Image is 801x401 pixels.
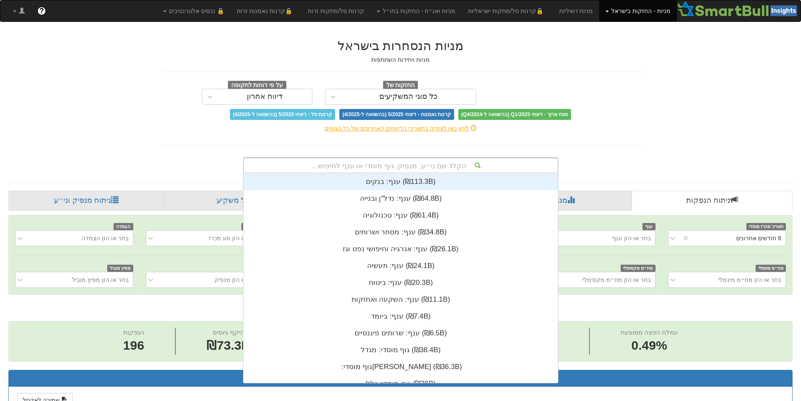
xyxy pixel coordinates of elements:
span: 0.49% [621,337,678,355]
div: ענף: ‏השקעה ואחזקות ‎(₪11.1B)‎ [243,291,558,308]
div: ענף: ‏נדל"ן ובנייה ‎(₪64.8B)‎ [243,190,558,207]
div: גוף מוסדי: ‏כלל ‎(₪36B)‎ [243,375,558,392]
span: על פי דוחות לתקופה [228,81,286,90]
span: החזקות של [383,81,418,90]
span: ₪73.3B [206,338,250,352]
a: 🔒 נכסים אלטרנטיבים [157,0,230,21]
a: קרנות סל/מחקות זרות [301,0,370,21]
a: מניות - החזקות בישראל [599,0,677,21]
div: דיווח אחרון [247,93,283,101]
div: ענף: ‏ביטוח ‎(₪20.3B)‎ [243,274,558,291]
div: 6 חודשים אחרונים [736,234,781,242]
div: בחר או הזן הצמדה [82,234,129,242]
span: הנפקות [123,329,144,336]
div: כל סוגי המשקיעים [379,93,438,101]
a: ניתוח הנפקות [632,191,793,211]
span: טווח ארוך - דיווחי Q1/2025 (בהשוואה ל-Q4/2024) [458,109,571,120]
a: 🔒קרנות נאמנות זרות [230,0,302,21]
span: סוג מכרז [241,223,264,230]
a: ? [31,0,52,21]
div: לחץ כאן לצפייה בתאריכי הדיווחים האחרונים של כל הגופים [155,124,647,133]
span: מפיץ מוביל [107,265,133,272]
div: ענף: ‏בנקים ‎(₪113.3B)‎ [243,173,558,190]
div: ענף: ‏אנרגיה וחיפושי נפט וגז ‎(₪26.1B)‎ [243,241,558,258]
span: עמלת הפצה ממוצעת [621,329,678,336]
h2: ניתוח הנפקות - 6 חודשים אחרונים [8,303,793,317]
a: ניתוח מנפיק וני״ע [8,191,164,211]
h2: מניות הנסחרות בישראל [161,39,640,53]
div: הקלד שם ני״ע, מנפיק, גוף מוסדי או ענף לחיפוש... [244,158,558,173]
span: 196 [123,337,144,355]
div: בחר או הזן מח״מ מקסימלי [582,276,651,284]
div: בחר או הזן מנפיק [214,276,259,284]
span: הצמדה [114,223,133,230]
span: תאריך מכרז מוסדי [746,223,786,230]
h5: מניות ויחידות השתתפות [161,57,640,63]
div: ענף: ‏תעשיה ‎(₪24.1B)‎ [243,258,558,274]
span: קרנות סל - דיווחי 5/2025 (בהשוואה ל-4/2025) [230,109,335,120]
div: ענף: ‏ביומד ‎(₪7.4B)‎ [243,308,558,325]
div: ענף: ‏טכנולוגיה ‎(₪61.4B)‎ [243,207,558,224]
span: קרנות נאמנות - דיווחי 5/2025 (בהשוואה ל-4/2025) [339,109,454,120]
div: ענף: ‏שרותים פיננסיים ‎(₪6.5B)‎ [243,325,558,342]
h3: תוצאות הנפקות [15,374,786,382]
span: מח״מ מקסימלי [621,265,656,272]
a: מניות דואליות [553,0,600,21]
div: גוף מוסדי: ‏[PERSON_NAME] ‎(₪36.3B)‎ [243,359,558,375]
div: בחר או הזן מפיץ מוביל [72,276,129,284]
div: בחר או הזן מח״מ מינמלי [718,276,781,284]
a: מניות ואג״ח - החזקות בחו״ל [370,0,462,21]
img: Smartbull [677,0,801,17]
div: בחר או הזן ענף [612,234,651,242]
span: היקף גיוסים [213,329,244,336]
div: ענף: ‏מסחר ושרותים ‎(₪34.8B)‎ [243,224,558,241]
span: ענף [642,223,656,230]
a: פרופיל משקיע [164,191,322,211]
a: 🔒קרנות סל/מחקות ישראליות [462,0,553,21]
div: גוף מוסדי: ‏מגדל ‎(₪38.4B)‎ [243,342,558,359]
span: ? [39,7,44,15]
div: בחר או הזן סוג מכרז [209,234,259,242]
span: מח״מ מינמלי [756,265,786,272]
